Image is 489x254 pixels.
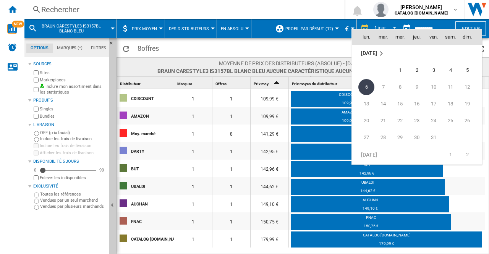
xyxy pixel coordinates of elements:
[352,62,482,79] tr: Week 1
[352,95,375,112] td: Monday October 13 2025
[352,146,482,163] tr: Week 1
[352,129,375,146] td: Monday October 27 2025
[443,63,458,78] span: 4
[442,95,459,112] td: Saturday October 18 2025
[408,62,425,79] td: Thursday October 2 2025
[352,79,482,95] tr: Week 2
[361,151,377,157] span: [DATE]
[392,129,408,146] td: Wednesday October 29 2025
[375,29,392,45] th: mar.
[392,112,408,129] td: Wednesday October 22 2025
[442,29,459,45] th: sam.
[375,95,392,112] td: Tuesday October 14 2025
[352,29,482,164] md-calendar: Calendar
[392,29,408,45] th: mer.
[409,63,424,78] span: 2
[425,29,442,45] th: ven.
[408,129,425,146] td: Thursday October 30 2025
[361,50,377,56] span: [DATE]
[392,95,408,112] td: Wednesday October 15 2025
[425,95,442,112] td: Friday October 17 2025
[352,129,482,146] tr: Week 5
[392,63,408,78] span: 1
[442,146,459,163] td: Saturday November 1 2025
[425,129,442,146] td: Friday October 31 2025
[442,112,459,129] td: Saturday October 25 2025
[352,79,375,95] td: Monday October 6 2025
[408,112,425,129] td: Thursday October 23 2025
[459,62,482,79] td: Sunday October 5 2025
[408,29,425,45] th: jeu.
[442,62,459,79] td: Saturday October 4 2025
[358,79,374,95] span: 6
[375,129,392,146] td: Tuesday October 28 2025
[375,112,392,129] td: Tuesday October 21 2025
[459,29,482,45] th: dim.
[459,146,482,163] td: Sunday November 2 2025
[459,79,482,95] td: Sunday October 12 2025
[425,62,442,79] td: Friday October 3 2025
[352,95,482,112] tr: Week 3
[392,79,408,95] td: Wednesday October 8 2025
[408,79,425,95] td: Thursday October 9 2025
[425,112,442,129] td: Friday October 24 2025
[352,112,482,129] tr: Week 4
[408,95,425,112] td: Thursday October 16 2025
[392,62,408,79] td: Wednesday October 1 2025
[352,45,482,62] tr: Week undefined
[375,79,392,95] td: Tuesday October 7 2025
[352,112,375,129] td: Monday October 20 2025
[459,95,482,112] td: Sunday October 19 2025
[352,45,482,62] td: October 2025
[460,63,475,78] span: 5
[425,79,442,95] td: Friday October 10 2025
[459,112,482,129] td: Sunday October 26 2025
[426,63,441,78] span: 3
[352,29,375,45] th: lun.
[442,79,459,95] td: Saturday October 11 2025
